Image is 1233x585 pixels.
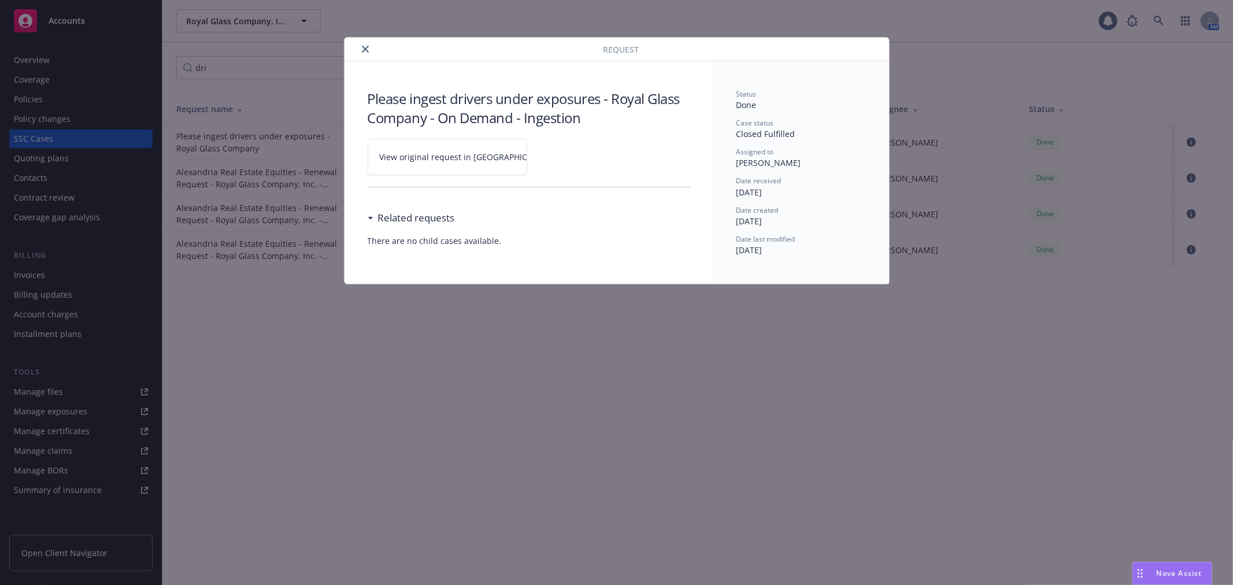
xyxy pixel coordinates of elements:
h3: Please ingest drivers under exposures - Royal Glass Company - On Demand - Ingestion [368,89,690,127]
span: [DATE] [736,187,762,198]
span: [DATE] [736,216,762,227]
span: Date received [736,176,782,186]
span: Status [736,89,757,99]
button: Nova Assist [1132,562,1212,585]
div: Drag to move [1133,562,1147,584]
h3: Related requests [378,210,455,225]
span: Request [603,43,639,55]
span: [DATE] [736,245,762,256]
span: Assigned to [736,147,774,157]
div: Related requests [368,210,455,225]
span: [PERSON_NAME] [736,157,801,168]
span: There are no child cases available. [368,235,690,247]
span: Done [736,99,757,110]
a: View original request in [GEOGRAPHIC_DATA] [368,139,527,175]
span: Date last modified [736,234,795,244]
span: View original request in [GEOGRAPHIC_DATA] [380,151,555,163]
span: Nova Assist [1157,568,1202,578]
button: close [358,42,372,56]
span: Case status [736,118,774,128]
span: Closed Fulfilled [736,128,795,139]
span: Date created [736,205,779,215]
